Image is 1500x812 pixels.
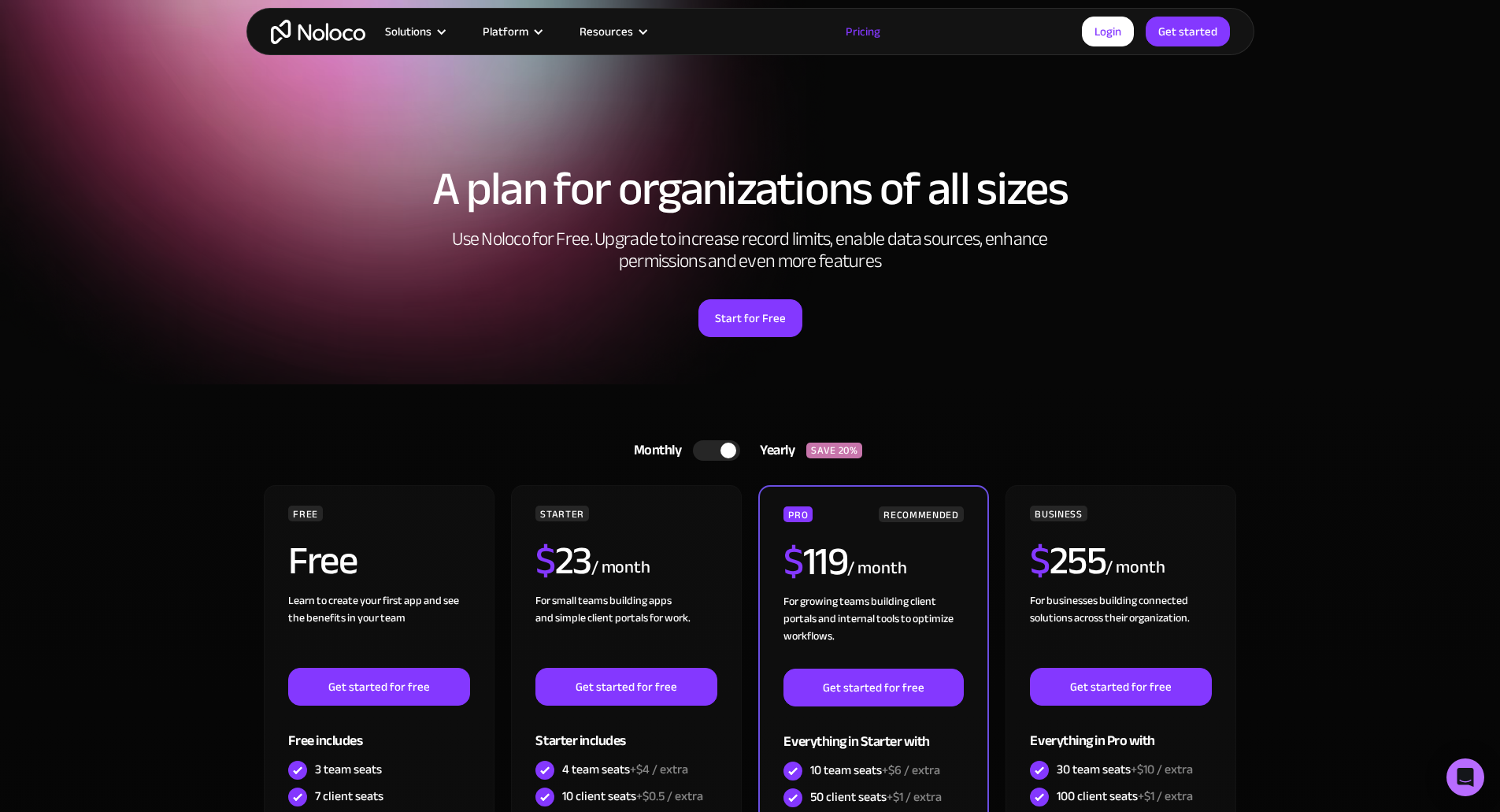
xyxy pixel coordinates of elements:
div: 4 team seats [562,761,688,778]
div: Yearly [740,439,806,462]
div: Starter includes [535,706,717,757]
div: 10 client seats [562,788,703,805]
h2: Free [288,541,357,580]
div: Resources [560,21,665,42]
div: Solutions [385,21,431,42]
div: For growing teams building client portals and internal tools to optimize workflows. [783,593,963,669]
div: Resources [580,21,633,42]
div: Everything in Starter with [783,706,963,758]
div: Solutions [365,21,463,42]
div: / month [847,556,906,581]
div: / month [591,555,650,580]
span: $ [535,524,555,598]
div: / month [1106,555,1165,580]
div: 100 client seats [1057,788,1193,805]
div: For small teams building apps and simple client portals for work. ‍ [535,592,717,668]
a: Get started for free [783,669,963,706]
div: Monthly [614,439,694,462]
div: 3 team seats [315,761,382,778]
div: RECOMMENDED [879,506,963,522]
a: Pricing [826,21,900,42]
div: SAVE 20% [806,443,862,458]
h2: 23 [535,541,591,580]
a: Get started [1146,17,1230,46]
a: Start for Free [698,299,802,337]
div: 50 client seats [810,788,942,806]
h2: Use Noloco for Free. Upgrade to increase record limits, enable data sources, enhance permissions ... [435,228,1065,273]
div: BUSINESS [1030,506,1087,521]
span: $ [1030,524,1050,598]
div: 7 client seats [315,788,383,805]
h1: A plan for organizations of all sizes [262,165,1239,213]
div: Everything in Pro with [1030,706,1211,757]
div: 30 team seats [1057,761,1193,778]
span: $ [783,525,803,599]
a: Get started for free [1030,668,1211,706]
div: Open Intercom Messenger [1446,758,1484,796]
div: STARTER [535,506,588,521]
h2: 119 [783,542,847,581]
a: Get started for free [535,668,717,706]
div: For businesses building connected solutions across their organization. ‍ [1030,592,1211,668]
a: home [271,20,365,44]
span: +$0.5 / extra [636,784,703,808]
span: +$10 / extra [1131,758,1193,781]
div: 10 team seats [810,762,940,779]
a: Login [1082,17,1134,46]
div: PRO [783,506,813,522]
div: Platform [483,21,528,42]
h2: 255 [1030,541,1106,580]
span: +$6 / extra [882,758,940,782]
span: +$4 / extra [630,758,688,781]
div: FREE [288,506,323,521]
span: +$1 / extra [887,785,942,809]
div: Free includes [288,706,469,757]
span: +$1 / extra [1138,784,1193,808]
div: Learn to create your first app and see the benefits in your team ‍ [288,592,469,668]
div: Platform [463,21,560,42]
a: Get started for free [288,668,469,706]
